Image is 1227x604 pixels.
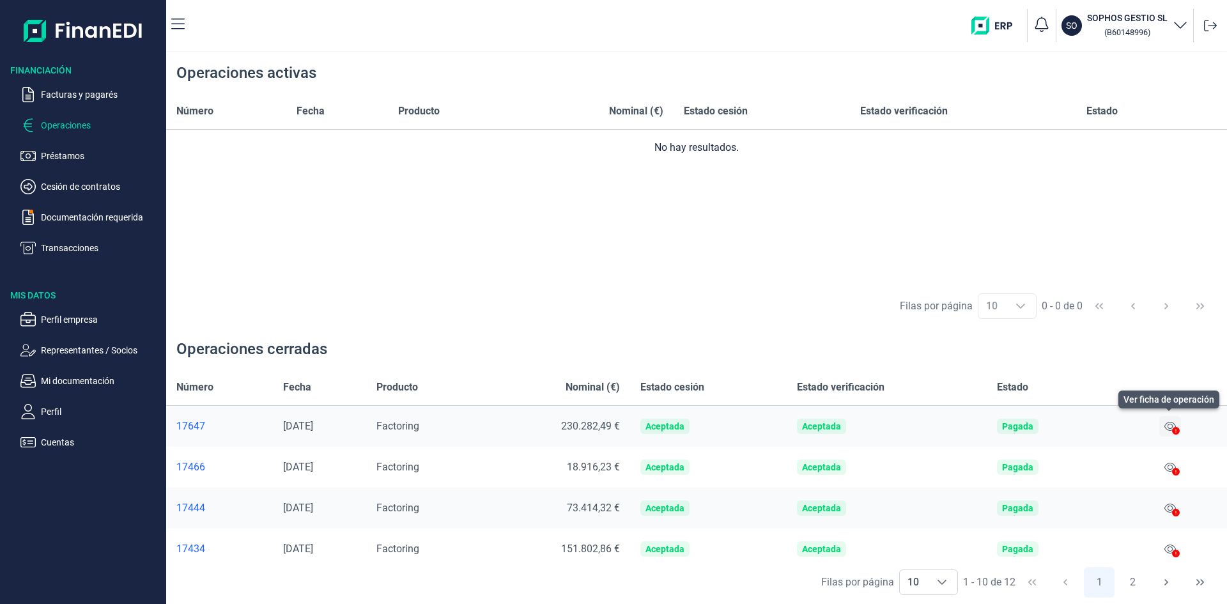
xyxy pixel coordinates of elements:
button: Préstamos [20,148,161,164]
button: Facturas y pagarés [20,87,161,102]
button: First Page [1084,291,1115,321]
span: Estado cesión [684,104,748,119]
span: Fecha [283,380,311,395]
span: Factoring [376,543,419,555]
span: Estado [1086,104,1118,119]
div: Operaciones cerradas [176,339,327,359]
a: 17434 [176,543,263,555]
button: Cesión de contratos [20,179,161,194]
span: 73.414,32 € [567,502,620,514]
span: 1 - 10 de 12 [963,577,1015,587]
span: Número [176,104,213,119]
button: Last Page [1185,291,1215,321]
button: Previous Page [1050,567,1081,598]
div: Aceptada [802,544,841,554]
span: Factoring [376,502,419,514]
button: SOSOPHOS GESTIO SL (B60148996) [1061,12,1188,40]
div: Pagada [1002,544,1033,554]
div: [DATE] [283,543,356,555]
span: Nominal (€) [566,380,620,395]
button: Cuentas [20,435,161,450]
button: Next Page [1151,291,1182,321]
span: Producto [376,380,418,395]
p: Facturas y pagarés [41,87,161,102]
button: Perfil [20,404,161,419]
p: Representantes / Socios [41,343,161,358]
div: Filas por página [900,298,973,314]
button: Mi documentación [20,373,161,389]
button: First Page [1017,567,1047,598]
div: Pagada [1002,421,1033,431]
div: Choose [927,570,957,594]
div: Aceptada [802,462,841,472]
div: Aceptada [802,503,841,513]
span: 18.916,23 € [567,461,620,473]
button: Page 1 [1084,567,1115,598]
span: Estado verificación [797,380,884,395]
button: Page 2 [1118,567,1148,598]
span: 10 [900,570,927,594]
small: Copiar cif [1104,27,1150,37]
img: Logo de aplicación [24,10,143,51]
button: Operaciones [20,118,161,133]
div: Choose [1005,294,1036,318]
div: Filas por página [821,575,894,590]
button: Representantes / Socios [20,343,161,358]
div: Aceptada [645,544,684,554]
div: [DATE] [283,461,356,474]
p: Cuentas [41,435,161,450]
p: Documentación requerida [41,210,161,225]
h3: SOPHOS GESTIO SL [1087,12,1168,24]
button: Documentación requerida [20,210,161,225]
button: Previous Page [1118,291,1148,321]
div: [DATE] [283,502,356,515]
div: Pagada [1002,503,1033,513]
div: Aceptada [645,421,684,431]
p: Mi documentación [41,373,161,389]
a: 17466 [176,461,263,474]
p: Préstamos [41,148,161,164]
a: 17444 [176,502,263,515]
div: Pagada [1002,462,1033,472]
button: Perfil empresa [20,312,161,327]
button: Transacciones [20,240,161,256]
div: Aceptada [802,421,841,431]
span: Producto [398,104,440,119]
span: 151.802,86 € [561,543,620,555]
p: Perfil [41,404,161,419]
img: erp [971,17,1022,35]
span: Estado cesión [640,380,704,395]
span: Nominal (€) [609,104,663,119]
div: Aceptada [645,503,684,513]
span: Factoring [376,420,419,432]
span: 230.282,49 € [561,420,620,432]
button: Last Page [1185,567,1215,598]
div: Aceptada [645,462,684,472]
span: Estado [997,380,1028,395]
span: Número [176,380,213,395]
a: 17647 [176,420,263,433]
div: No hay resultados. [176,140,1217,155]
div: Operaciones activas [176,63,316,83]
p: Perfil empresa [41,312,161,327]
p: Operaciones [41,118,161,133]
div: [DATE] [283,420,356,433]
p: Cesión de contratos [41,179,161,194]
span: Fecha [297,104,325,119]
span: Factoring [376,461,419,473]
p: SO [1066,19,1077,32]
span: Estado verificación [860,104,948,119]
p: Transacciones [41,240,161,256]
button: Next Page [1151,567,1182,598]
span: 0 - 0 de 0 [1042,301,1083,311]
